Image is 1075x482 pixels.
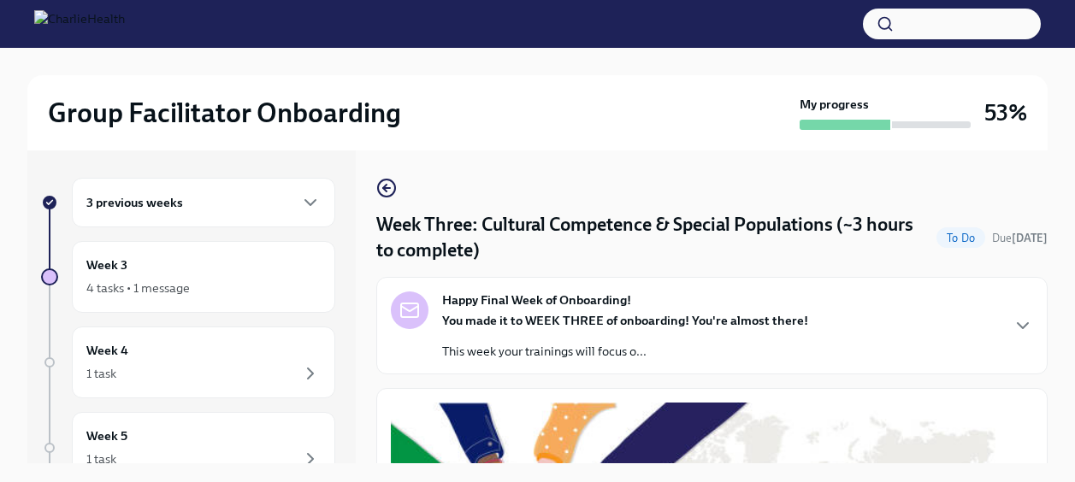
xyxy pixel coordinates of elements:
p: This week your trainings will focus o... [442,343,808,360]
a: Week 41 task [41,326,335,398]
div: 1 task [86,365,116,382]
h6: 3 previous weeks [86,193,183,212]
span: August 18th, 2025 09:00 [992,230,1048,246]
strong: You made it to WEEK THREE of onboarding! You're almost there! [442,313,808,328]
a: Week 34 tasks • 1 message [41,241,335,313]
h2: Group Facilitator Onboarding [48,96,401,130]
strong: [DATE] [1012,232,1048,244]
div: 3 previous weeks [72,178,335,227]
strong: Happy Final Week of Onboarding! [442,291,631,309]
div: 1 task [86,450,116,467]
h3: 53% [984,97,1027,128]
h4: Week Three: Cultural Competence & Special Populations (~3 hours to complete) [376,212,930,263]
h6: Week 5 [86,426,127,445]
span: Due [992,232,1048,244]
h6: Week 3 [86,256,127,274]
strong: My progress [800,96,869,113]
h6: Week 4 [86,341,128,360]
img: CharlieHealth [34,10,125,38]
div: 4 tasks • 1 message [86,279,190,297]
span: To Do [936,232,985,244]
